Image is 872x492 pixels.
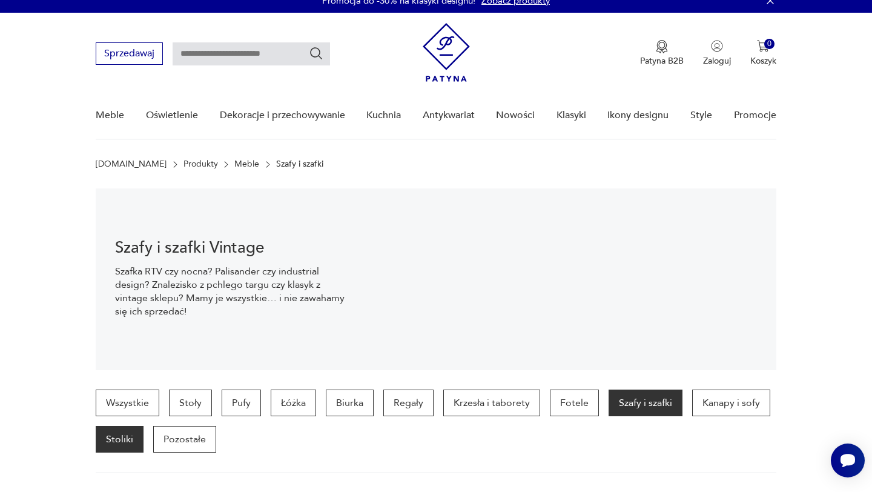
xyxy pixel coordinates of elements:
p: Zaloguj [703,55,731,67]
a: Pufy [222,390,261,416]
a: Kuchnia [366,92,401,139]
a: Krzesła i taborety [443,390,540,416]
img: Patyna - sklep z meblami i dekoracjami vintage [423,23,470,82]
a: Meble [234,159,259,169]
p: Szafy i szafki [276,159,323,169]
a: Produkty [183,159,218,169]
a: [DOMAIN_NAME] [96,159,167,169]
button: Patyna B2B [640,40,684,67]
div: 0 [764,39,775,49]
p: Patyna B2B [640,55,684,67]
a: Sprzedawaj [96,50,163,59]
a: Stoliki [96,426,144,453]
button: Szukaj [309,46,323,61]
img: Ikona koszyka [757,40,769,52]
a: Ikony designu [607,92,669,139]
a: Regały [383,390,434,416]
a: Meble [96,92,124,139]
h1: Szafy i szafki Vintage [115,241,348,255]
a: Pozostałe [153,426,216,453]
a: Nowości [496,92,535,139]
a: Stoły [169,390,212,416]
img: Ikonka użytkownika [711,40,723,52]
a: Wszystkie [96,390,159,416]
p: Szafka RTV czy nocna? Palisander czy industrial design? Znalezisko z pchlego targu czy klasyk z v... [115,265,348,318]
a: Fotele [550,390,599,416]
button: Zaloguj [703,40,731,67]
a: Oświetlenie [146,92,198,139]
button: Sprzedawaj [96,42,163,65]
img: Ikona medalu [656,40,668,53]
a: Biurka [326,390,374,416]
iframe: Smartsupp widget button [831,444,865,477]
a: Kanapy i sofy [692,390,770,416]
a: Style [690,92,712,139]
p: Koszyk [750,55,776,67]
a: Antykwariat [423,92,475,139]
a: Dekoracje i przechowywanie [220,92,345,139]
a: Promocje [734,92,776,139]
a: Szafy i szafki [609,390,682,416]
button: 0Koszyk [750,40,776,67]
a: Ikona medaluPatyna B2B [640,40,684,67]
a: Łóżka [271,390,316,416]
a: Klasyki [557,92,586,139]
